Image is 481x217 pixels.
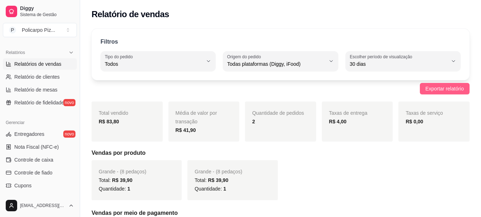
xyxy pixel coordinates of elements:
[100,38,118,46] p: Filtros
[3,97,77,108] a: Relatório de fidelidadenovo
[14,143,59,151] span: Nota Fiscal (NFC-e)
[223,186,226,192] span: 1
[350,60,448,68] span: 30 dias
[100,51,216,71] button: Tipo do pedidoTodos
[9,26,16,34] span: P
[227,54,263,60] label: Origem do pedido
[14,60,62,68] span: Relatórios de vendas
[329,110,367,116] span: Taxas de entrega
[92,9,169,20] h2: Relatório de vendas
[112,177,132,183] span: R$ 39,90
[14,86,58,93] span: Relatório de mesas
[350,54,414,60] label: Escolher período de visualização
[3,58,77,70] a: Relatórios de vendas
[105,54,135,60] label: Tipo do pedido
[99,177,132,183] span: Total:
[176,110,217,124] span: Média de valor por transação
[406,110,443,116] span: Taxas de serviço
[14,99,64,106] span: Relatório de fidelidade
[3,23,77,37] button: Select a team
[99,119,119,124] strong: R$ 83,80
[6,50,25,55] span: Relatórios
[14,182,31,189] span: Cupons
[426,85,464,93] span: Exportar relatório
[3,128,77,140] a: Entregadoresnovo
[345,51,461,71] button: Escolher período de visualização30 dias
[208,177,229,183] span: R$ 39,90
[195,177,228,183] span: Total:
[420,83,470,94] button: Exportar relatório
[20,5,74,12] span: Diggy
[92,149,470,157] h5: Vendas por produto
[3,167,77,178] a: Controle de fiado
[195,186,226,192] span: Quantidade:
[252,119,255,124] strong: 2
[20,203,65,208] span: [EMAIL_ADDRESS][DOMAIN_NAME]
[3,71,77,83] a: Relatório de clientes
[99,110,128,116] span: Total vendido
[99,169,146,174] span: Grande - (8 pedaços)
[195,169,242,174] span: Grande - (8 pedaços)
[3,197,77,214] button: [EMAIL_ADDRESS][DOMAIN_NAME]
[14,156,53,163] span: Controle de caixa
[3,193,77,204] a: Clientes
[127,186,130,192] span: 1
[329,119,347,124] strong: R$ 4,00
[3,3,77,20] a: DiggySistema de Gestão
[3,117,77,128] div: Gerenciar
[105,60,203,68] span: Todos
[3,154,77,166] a: Controle de caixa
[3,84,77,95] a: Relatório de mesas
[99,186,130,192] span: Quantidade:
[3,180,77,191] a: Cupons
[14,130,44,138] span: Entregadores
[227,60,325,68] span: Todas plataformas (Diggy, iFood)
[223,51,338,71] button: Origem do pedidoTodas plataformas (Diggy, iFood)
[14,169,53,176] span: Controle de fiado
[252,110,304,116] span: Quantidade de pedidos
[406,119,423,124] strong: R$ 0,00
[3,141,77,153] a: Nota Fiscal (NFC-e)
[176,127,196,133] strong: R$ 41,90
[20,12,74,18] span: Sistema de Gestão
[22,26,55,34] div: Policarpo Piz ...
[14,73,60,80] span: Relatório de clientes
